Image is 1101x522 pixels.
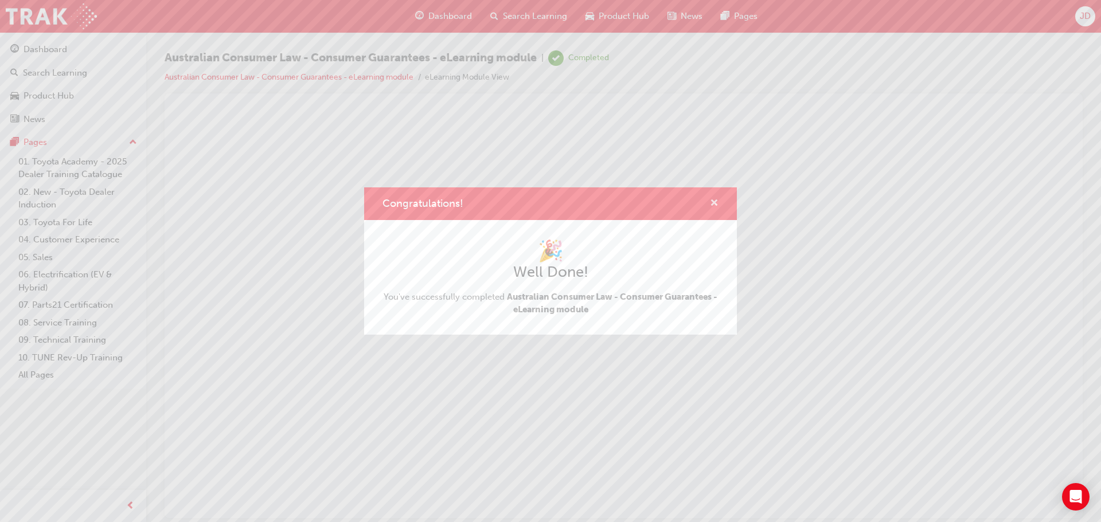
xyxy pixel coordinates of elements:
[5,172,895,192] div: 👋 Bye!
[1062,483,1090,511] div: Open Intercom Messenger
[507,292,717,315] span: Australian Consumer Law - Consumer Guarantees - eLearning module
[710,199,719,209] span: cross-icon
[382,238,719,264] h1: 🎉
[5,203,895,217] div: You may now leave this page.
[382,263,719,281] h2: Well Done!
[382,197,463,210] span: Congratulations!
[364,187,737,335] div: Congratulations!
[710,197,719,211] button: cross-icon
[382,291,719,316] span: You've successfully completed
